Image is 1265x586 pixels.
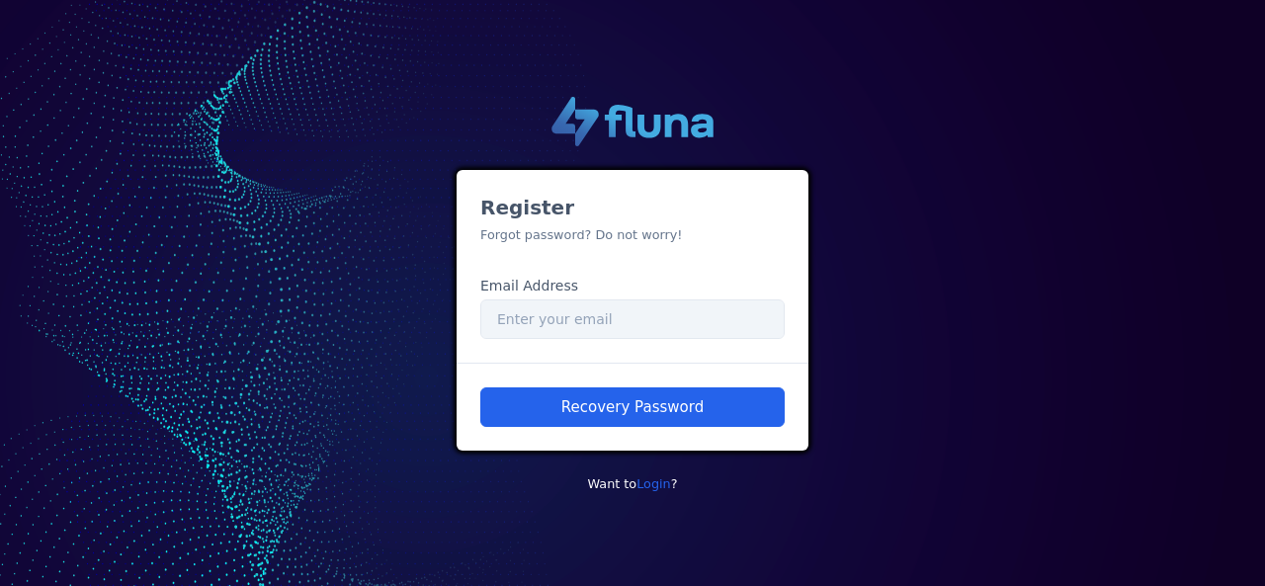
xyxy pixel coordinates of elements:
[636,476,671,491] a: Login
[480,227,683,242] small: Forgot password? Do not worry!
[480,299,785,339] input: Enter your email
[457,474,808,493] p: Want to ?
[480,194,785,221] h3: Register
[480,276,578,296] label: Email Address
[480,387,785,427] button: Recovery Password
